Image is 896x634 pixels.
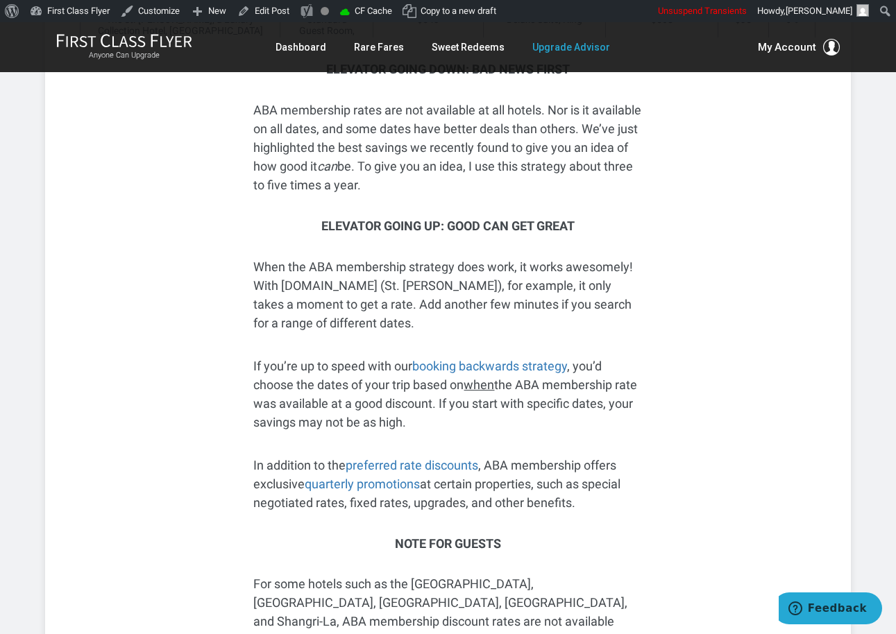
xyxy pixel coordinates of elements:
[532,35,610,60] a: Upgrade Advisor
[779,592,882,627] iframe: Opens a widget where you can find more information
[56,33,192,48] img: First Class Flyer
[253,62,642,76] h3: Elevator Going Down: Bad News First
[56,51,192,60] small: Anyone Can Upgrade
[658,6,747,16] span: Unsuspend Transients
[354,35,404,60] a: Rare Fares
[758,39,840,55] button: My Account
[56,33,192,61] a: First Class FlyerAnyone Can Upgrade
[276,35,326,60] a: Dashboard
[432,35,505,60] a: Sweet Redeems
[346,458,478,472] a: preferred rate discounts
[253,257,642,332] p: When the ABA membership strategy does work, it works awesomely! With [DOMAIN_NAME] (St. [PERSON_N...
[305,477,420,491] a: quarterly promotions
[464,377,494,392] u: when
[253,456,642,512] p: In addition to the , ABA membership offers exclusive at certain properties, such as special negot...
[253,219,642,233] h3: Elevator Going Up: Good Can Get Great
[786,6,852,16] span: [PERSON_NAME]
[253,537,642,551] h3: Note for Guests
[412,359,567,373] a: booking backwards strategy
[317,159,337,173] em: can
[758,39,816,55] span: My Account
[253,357,642,431] p: If you’re up to speed with our , you’d choose the dates of your trip based on the ABA membership ...
[253,101,642,194] p: ABA membership rates are not available at all hotels. Nor is it available on all dates, and some ...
